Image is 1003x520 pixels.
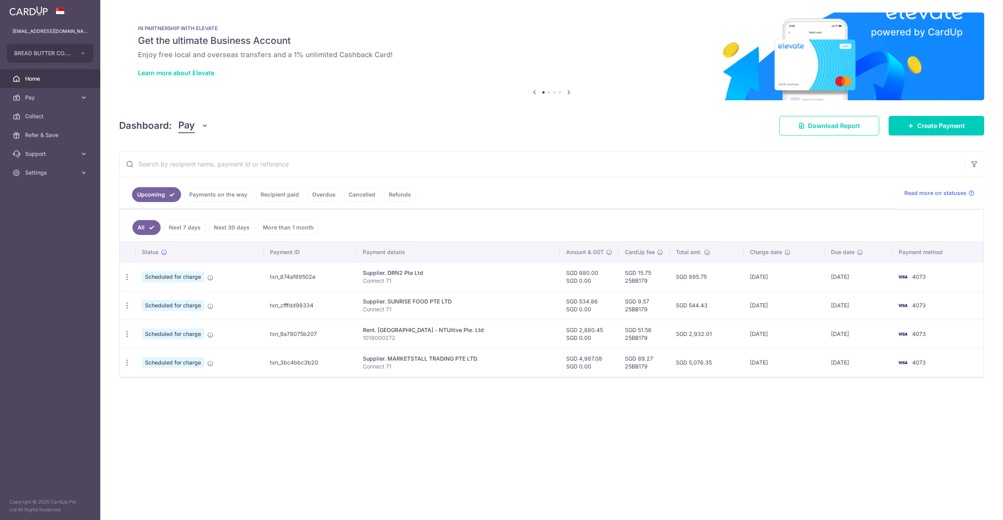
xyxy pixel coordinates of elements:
span: Scheduled for charge [142,357,204,368]
span: Amount & GST [566,248,604,256]
span: 4073 [912,302,926,309]
span: Home [25,75,77,83]
span: Due date [831,248,855,256]
td: SGD 4,987.08 SGD 0.00 [560,348,619,377]
p: Connect 71 [363,277,554,285]
div: Supplier. SUNRISE FOOD PTE LTD [363,298,554,305]
a: Create Payment [889,116,984,135]
span: Charge date [750,248,782,256]
a: Next 7 days [164,220,206,235]
button: Pay [178,118,208,133]
h4: Dashboard: [119,119,172,133]
span: Refer & Save [25,131,77,139]
div: Supplier. DRN2 Pte Ltd [363,269,554,277]
img: CardUp [9,6,48,16]
td: txn_cfffdd98334 [264,291,356,320]
span: CardUp fee [625,248,655,256]
td: [DATE] [825,348,893,377]
p: Connect 71 [363,305,554,313]
td: [DATE] [825,291,893,320]
td: SGD 89.27 25BB179 [619,348,670,377]
img: Bank Card [895,358,911,367]
td: SGD 51.56 25BB179 [619,320,670,348]
td: SGD 5,076.35 [670,348,744,377]
a: Recipient paid [255,187,304,202]
a: All [132,220,161,235]
span: 4073 [912,330,926,337]
td: [DATE] [825,262,893,291]
a: Read more on statuses [904,189,974,197]
span: Settings [25,169,77,177]
a: Refunds [384,187,416,202]
img: Renovation banner [119,13,984,100]
span: Status [142,248,159,256]
a: Upcoming [132,187,181,202]
span: Scheduled for charge [142,271,204,282]
div: Rent. [GEOGRAPHIC_DATA] - NTUitive Pte. Ltd [363,326,554,334]
span: Read more on statuses [904,189,967,197]
th: Payment ID [264,242,356,262]
td: txn_874af89502e [264,262,356,291]
img: Bank Card [895,301,911,310]
td: SGD 2,880.45 SGD 0.00 [560,320,619,348]
input: Search by recipient name, payment id or reference [119,152,965,177]
td: txn_3bc4bbc3b20 [264,348,356,377]
span: Scheduled for charge [142,329,204,339]
p: [EMAIL_ADDRESS][DOMAIN_NAME] [13,27,88,35]
p: 1018000272 [363,334,554,342]
td: [DATE] [744,348,825,377]
td: [DATE] [744,291,825,320]
h6: Enjoy free local and overseas transfers and a 1% unlimited Cashback Card! [138,50,965,60]
td: SGD 15.75 25BB179 [619,262,670,291]
span: Total amt. [676,248,702,256]
a: Next 30 days [209,220,255,235]
a: Cancelled [344,187,380,202]
td: txn_9a78075b207 [264,320,356,348]
a: Download Report [779,116,879,135]
span: Support [25,150,77,158]
td: SGD 880.00 SGD 0.00 [560,262,619,291]
a: Learn more about Elevate [138,69,214,77]
img: Bank Card [895,329,911,339]
td: [DATE] [744,262,825,291]
span: Pay [178,118,195,133]
img: Bank Card [895,272,911,282]
td: SGD 534.86 SGD 0.00 [560,291,619,320]
td: [DATE] [744,320,825,348]
span: Pay [25,94,77,101]
a: Overdue [307,187,340,202]
p: IN PARTNERSHIP WITH ELEVATE [138,25,965,31]
a: More than 1 month [258,220,319,235]
span: 4073 [912,273,926,280]
span: Scheduled for charge [142,300,204,311]
a: Payments on the way [184,187,252,202]
p: Connect 71 [363,363,554,370]
td: SGD 9.57 25BB179 [619,291,670,320]
th: Payment method [893,242,983,262]
span: Download Report [808,121,860,130]
h5: Get the ultimate Business Account [138,34,965,47]
span: Create Payment [917,121,965,130]
td: SGD 2,932.01 [670,320,744,348]
span: 4073 [912,359,926,366]
td: [DATE] [825,320,893,348]
span: Collect [25,112,77,120]
th: Payment details [357,242,560,262]
td: SGD 895.75 [670,262,744,291]
td: SGD 544.43 [670,291,744,320]
button: BREAD BUTTER CO. PRIVATE LIMITED [7,44,93,63]
div: Supplier. MARKETSTALL TRADING PTE LTD. [363,355,554,363]
span: BREAD BUTTER CO. PRIVATE LIMITED [14,49,72,57]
